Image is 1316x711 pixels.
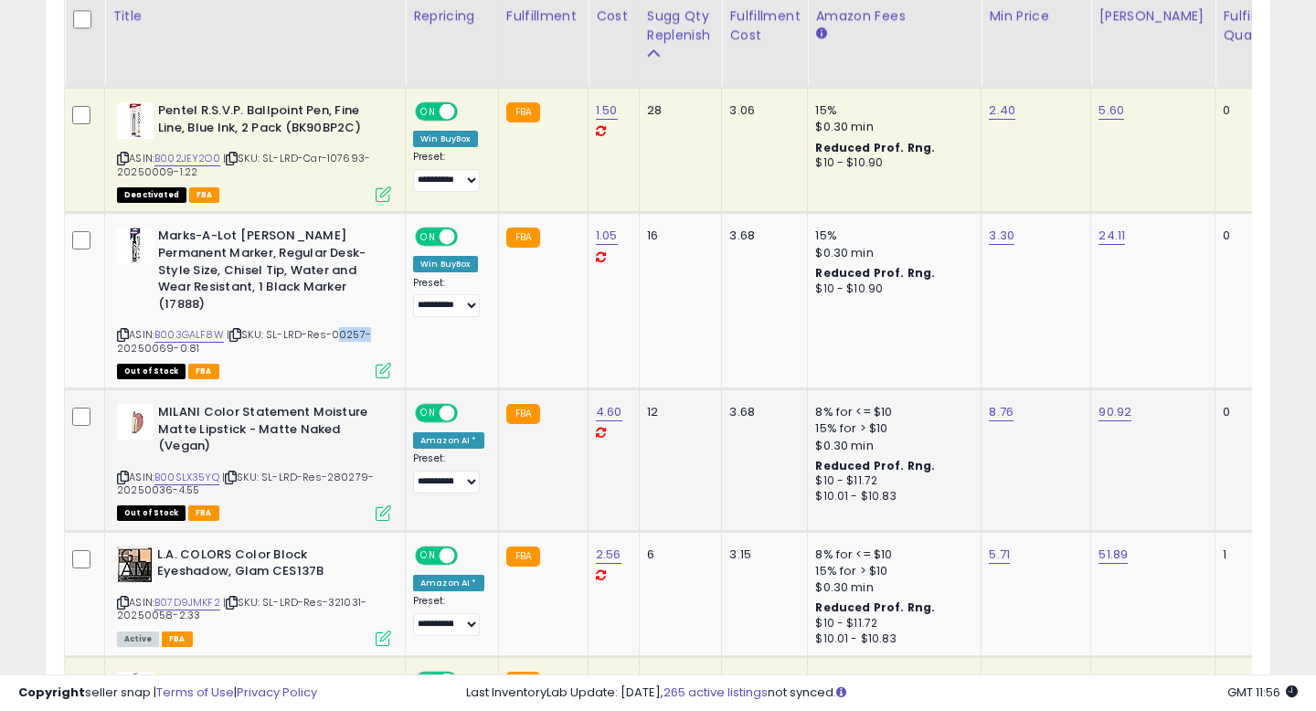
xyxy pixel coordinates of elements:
[506,228,540,248] small: FBA
[158,102,380,141] b: Pentel R.S.V.P. Ballpoint Pen, Fine Line, Blue Ink, 2 Pack (BK90BP2C)
[1223,547,1279,563] div: 1
[647,6,715,45] div: Sugg Qty Replenish
[188,505,219,521] span: FBA
[729,228,793,244] div: 3.68
[413,432,484,449] div: Amazon AI *
[413,277,484,318] div: Preset:
[117,404,154,440] img: 31G6Wa2K2hL._SL40_.jpg
[455,104,484,120] span: OFF
[815,631,967,647] div: $10.01 - $10.83
[647,228,708,244] div: 16
[1098,403,1131,421] a: 90.92
[815,228,967,244] div: 15%
[729,6,800,45] div: Fulfillment Cost
[413,452,484,493] div: Preset:
[815,155,967,171] div: $10 - $10.90
[815,102,967,119] div: 15%
[417,547,440,563] span: ON
[117,187,186,203] span: All listings that are unavailable for purchase on Amazon for any reason other than out-of-stock
[466,684,1298,702] div: Last InventoryLab Update: [DATE], not synced.
[815,547,967,563] div: 8% for <= $10
[117,547,153,583] img: 51jTJaRT8ML._SL40_.jpg
[417,104,440,120] span: ON
[154,470,219,485] a: B00SLX35YQ
[647,547,708,563] div: 6
[189,187,220,203] span: FBA
[506,404,540,424] small: FBA
[815,473,967,489] div: $10 - $11.72
[596,227,618,245] a: 1.05
[413,575,484,591] div: Amazon AI *
[1098,6,1207,26] div: [PERSON_NAME]
[154,151,220,166] a: B002JEY2O0
[729,102,793,119] div: 3.06
[1227,684,1298,701] span: 2025-08-13 11:56 GMT
[815,140,935,155] b: Reduced Prof. Rng.
[413,6,491,26] div: Repricing
[1223,228,1279,244] div: 0
[455,406,484,421] span: OFF
[506,547,540,567] small: FBA
[117,404,391,519] div: ASIN:
[1098,227,1125,245] a: 24.11
[162,631,193,647] span: FBA
[729,547,793,563] div: 3.15
[989,403,1014,421] a: 8.76
[1098,101,1124,120] a: 5.60
[157,547,379,585] b: L.A. COLORS Color Block Eyeshadow, Glam CES137B
[815,489,967,504] div: $10.01 - $10.83
[18,684,85,701] strong: Copyright
[117,631,159,647] span: All listings currently available for purchase on Amazon
[815,458,935,473] b: Reduced Prof. Rng.
[989,227,1014,245] a: 3.30
[815,265,935,281] b: Reduced Prof. Rng.
[815,281,967,297] div: $10 - $10.90
[815,579,967,596] div: $0.30 min
[506,102,540,122] small: FBA
[188,364,219,379] span: FBA
[158,404,380,460] b: MILANI Color Statement Moisture Matte Lipstick - Matte Naked (Vegan)
[455,547,484,563] span: OFF
[237,684,317,701] a: Privacy Policy
[815,600,935,615] b: Reduced Prof. Rng.
[1098,546,1128,564] a: 51.89
[815,438,967,454] div: $0.30 min
[455,229,484,245] span: OFF
[117,228,391,377] div: ASIN:
[506,6,580,26] div: Fulfillment
[596,546,621,564] a: 2.56
[815,420,967,437] div: 15% for > $10
[989,101,1015,120] a: 2.40
[1223,404,1279,420] div: 0
[815,563,967,579] div: 15% for > $10
[117,595,366,622] span: | SKU: SL-LRD-Res-321031-20250058-2.33
[154,595,220,610] a: B07D9JMKF2
[815,119,967,135] div: $0.30 min
[413,151,484,192] div: Preset:
[117,547,391,644] div: ASIN:
[117,228,154,264] img: 41OnPdiEATL._SL40_.jpg
[1223,102,1279,119] div: 0
[596,101,618,120] a: 1.50
[815,404,967,420] div: 8% for <= $10
[647,102,708,119] div: 28
[989,546,1010,564] a: 5.71
[815,26,826,42] small: Amazon Fees.
[417,406,440,421] span: ON
[989,6,1083,26] div: Min Price
[117,364,186,379] span: All listings that are currently out of stock and unavailable for purchase on Amazon
[18,684,317,702] div: seller snap | |
[647,404,708,420] div: 12
[596,6,631,26] div: Cost
[117,151,370,178] span: | SKU: SL-LRD-Car-107693-20250009-1.22
[815,6,973,26] div: Amazon Fees
[413,131,478,147] div: Win BuyBox
[596,403,622,421] a: 4.60
[117,327,371,355] span: | SKU: SL-LRD-Res-00257-20250069-0.81
[413,256,478,272] div: Win BuyBox
[154,327,224,343] a: B003GALF8W
[815,245,967,261] div: $0.30 min
[117,102,391,200] div: ASIN:
[117,470,374,497] span: | SKU: SL-LRD-Res-280279-20250036-4.55
[1223,6,1286,45] div: Fulfillable Quantity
